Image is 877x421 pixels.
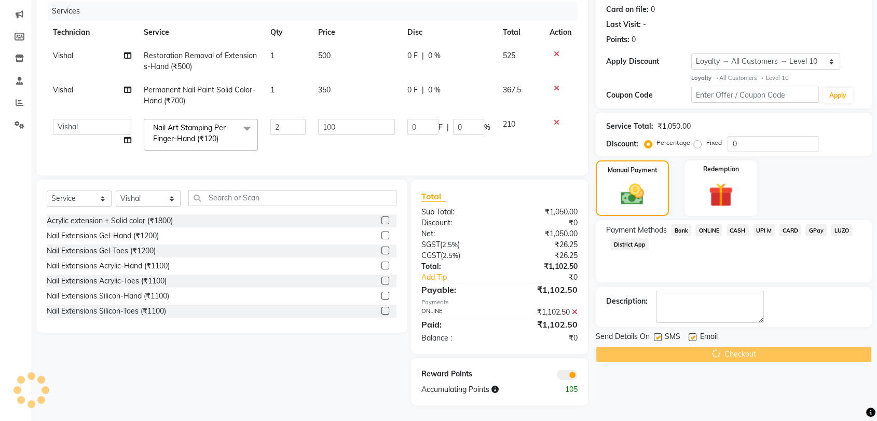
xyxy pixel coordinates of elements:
[47,230,159,241] div: Nail Extensions Gel-Hand (₹1200)
[144,51,257,71] span: Restoration Removal of Extensions-Hand (₹500)
[500,333,586,344] div: ₹0
[700,331,717,344] span: Email
[500,318,586,331] div: ₹1,102.50
[514,272,585,283] div: ₹0
[47,21,138,44] th: Technician
[484,122,490,133] span: %
[606,139,638,150] div: Discount:
[53,51,73,60] span: Vishal
[443,251,458,260] span: 2.5%
[665,331,680,344] span: SMS
[414,250,500,261] div: ( )
[414,307,500,318] div: ONLINE
[47,246,156,256] div: Nail Extensions Gel-Toes (₹1200)
[500,283,586,296] div: ₹1,102.50
[497,21,543,44] th: Total
[596,331,650,344] span: Send Details On
[439,122,443,133] span: F
[500,218,586,228] div: ₹0
[414,283,500,296] div: Payable:
[414,228,500,239] div: Net:
[47,306,166,317] div: Nail Extensions Silicon-Toes (₹1100)
[318,51,331,60] span: 500
[503,51,515,60] span: 525
[695,224,722,236] span: ONLINE
[610,238,649,250] span: District App
[264,21,312,44] th: Qty
[500,307,586,318] div: ₹1,102.50
[414,239,500,250] div: ( )
[421,298,578,307] div: Payments
[671,224,691,236] span: Bank
[48,2,585,21] div: Services
[691,74,861,83] div: All Customers → Level 10
[651,4,655,15] div: 0
[500,239,586,250] div: ₹26.25
[188,190,396,206] input: Search or Scan
[606,34,629,45] div: Points:
[407,50,418,61] span: 0 F
[831,224,852,236] span: LUZO
[691,74,719,82] strong: Loyalty →
[606,121,653,132] div: Service Total:
[53,85,73,94] span: Vishal
[542,384,585,395] div: 105
[47,215,173,226] div: Acrylic extension + Solid color (₹1800)
[543,21,578,44] th: Action
[421,191,445,202] span: Total
[218,134,223,143] a: x
[414,272,514,283] a: Add Tip
[414,318,500,331] div: Paid:
[606,225,667,236] span: Payment Methods
[779,224,801,236] span: CARD
[606,19,641,30] div: Last Visit:
[643,19,646,30] div: -
[805,224,827,236] span: GPay
[606,90,691,101] div: Coupon Code
[421,240,440,249] span: SGST
[414,207,500,218] div: Sub Total:
[657,121,690,132] div: ₹1,050.00
[606,296,648,307] div: Description:
[428,85,441,96] span: 0 %
[138,21,264,44] th: Service
[414,333,500,344] div: Balance :
[414,384,543,395] div: Accumulating Points
[632,34,636,45] div: 0
[414,218,500,228] div: Discount:
[47,276,167,287] div: Nail Extensions Acrylic-Toes (₹1100)
[428,50,441,61] span: 0 %
[656,138,690,147] label: Percentage
[727,224,749,236] span: CASH
[422,50,424,61] span: |
[500,207,586,218] div: ₹1,050.00
[500,228,586,239] div: ₹1,050.00
[503,119,515,129] span: 210
[318,85,331,94] span: 350
[606,4,649,15] div: Card on file:
[606,56,691,67] div: Apply Discount
[270,85,275,94] span: 1
[691,87,819,103] input: Enter Offer / Coupon Code
[414,369,500,380] div: Reward Points
[503,85,521,94] span: 367.5
[270,51,275,60] span: 1
[414,261,500,272] div: Total:
[706,138,721,147] label: Fixed
[608,166,657,175] label: Manual Payment
[47,261,170,271] div: Nail Extensions Acrylic-Hand (₹1100)
[701,180,740,210] img: _gift.svg
[421,251,441,260] span: CGST
[422,85,424,96] span: |
[407,85,418,96] span: 0 F
[312,21,401,44] th: Price
[703,165,738,174] label: Redemption
[47,291,169,302] div: Nail Extensions Silicon-Hand (₹1100)
[153,123,226,143] span: Nail Art Stamping Per Finger-Hand (₹120)
[753,224,775,236] span: UPI M
[442,240,458,249] span: 2.5%
[613,181,651,208] img: _cash.svg
[144,85,255,105] span: Permanent Nail Paint Solid Color-Hand (₹700)
[447,122,449,133] span: |
[401,21,497,44] th: Disc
